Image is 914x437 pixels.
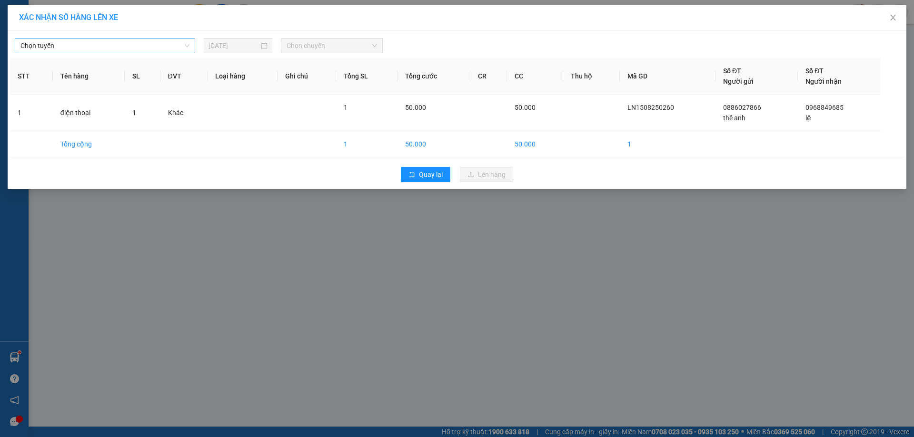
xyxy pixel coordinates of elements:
[10,58,53,95] th: STT
[397,131,470,157] td: 50.000
[620,58,715,95] th: Mã GD
[805,104,844,111] span: 0968849685
[460,167,513,182] button: uploadLên hàng
[723,114,745,122] span: thế anh
[507,58,563,95] th: CC
[563,58,620,95] th: Thu hộ
[401,167,450,182] button: rollbackQuay lại
[507,131,563,157] td: 50.000
[723,104,761,111] span: 0886027866
[19,13,118,22] span: XÁC NHẬN SỐ HÀNG LÊN XE
[278,58,337,95] th: Ghi chú
[723,67,741,75] span: Số ĐT
[419,169,443,180] span: Quay lại
[627,104,674,111] span: LN1508250260
[805,78,842,85] span: Người nhận
[405,104,426,111] span: 50.000
[620,131,715,157] td: 1
[723,78,754,85] span: Người gửi
[10,95,53,131] td: 1
[397,58,470,95] th: Tổng cước
[53,58,125,95] th: Tên hàng
[344,104,348,111] span: 1
[209,40,259,51] input: 15/08/2025
[336,58,397,95] th: Tổng SL
[20,39,189,53] span: Chọn tuyến
[515,104,536,111] span: 50.000
[889,14,897,21] span: close
[287,39,377,53] span: Chọn chuyến
[208,58,278,95] th: Loại hàng
[53,95,125,131] td: điện thoại
[160,95,208,131] td: Khác
[132,109,136,117] span: 1
[160,58,208,95] th: ĐVT
[805,67,824,75] span: Số ĐT
[408,171,415,179] span: rollback
[805,114,811,122] span: lệ
[53,131,125,157] td: Tổng cộng
[470,58,507,95] th: CR
[880,5,906,31] button: Close
[336,131,397,157] td: 1
[125,58,160,95] th: SL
